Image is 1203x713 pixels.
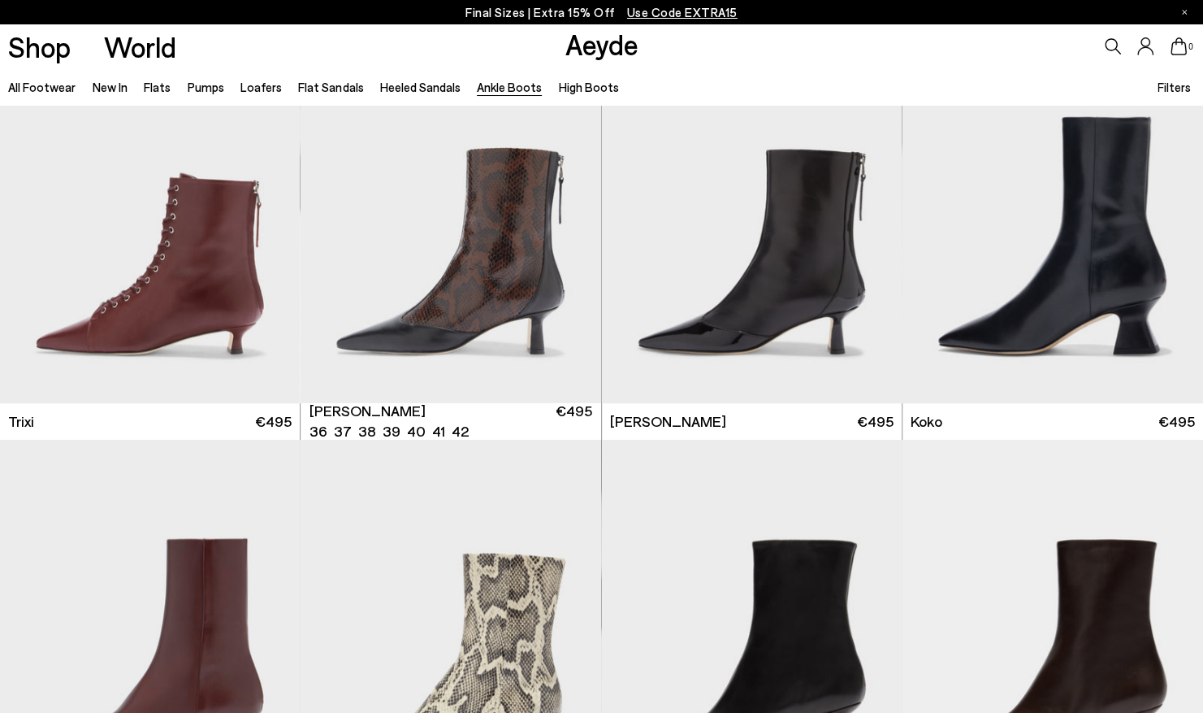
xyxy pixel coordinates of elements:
[144,80,171,94] a: Flats
[104,33,176,61] a: World
[556,401,592,441] span: €495
[610,411,726,432] span: [PERSON_NAME]
[301,26,601,403] img: Sila Dual-Toned Boots
[406,421,425,441] li: 40
[8,33,71,61] a: Shop
[902,26,1203,403] img: Koko Regal Heel Boots
[382,421,400,441] li: 39
[309,401,425,421] span: [PERSON_NAME]
[465,2,738,23] p: Final Sizes | Extra 15% Off
[565,27,638,61] a: Aeyde
[431,421,444,441] li: 41
[902,403,1203,440] a: Koko €495
[1158,80,1191,94] span: Filters
[255,411,292,432] span: €495
[8,411,34,432] span: Trixi
[380,80,461,94] a: Heeled Sandals
[627,5,738,20] span: Navigate to /collections/ss25-final-sizes
[333,421,351,441] li: 37
[8,80,76,94] a: All Footwear
[240,80,282,94] a: Loafers
[911,411,942,432] span: Koko
[309,421,327,441] li: 36
[301,403,600,440] a: [PERSON_NAME] 36 37 38 39 40 41 42 €495
[559,80,619,94] a: High Boots
[298,80,363,94] a: Flat Sandals
[602,26,902,403] img: Sila Dual-Toned Boots
[93,80,128,94] a: New In
[1171,37,1187,55] a: 0
[301,26,600,403] a: Next slide Previous slide
[1187,42,1195,51] span: 0
[477,80,542,94] a: Ankle Boots
[357,421,375,441] li: 38
[188,80,224,94] a: Pumps
[301,26,601,403] div: 1 / 6
[451,421,468,441] li: 42
[857,411,894,432] span: €495
[602,403,902,440] a: [PERSON_NAME] €495
[1158,411,1195,432] span: €495
[309,421,463,441] ul: variant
